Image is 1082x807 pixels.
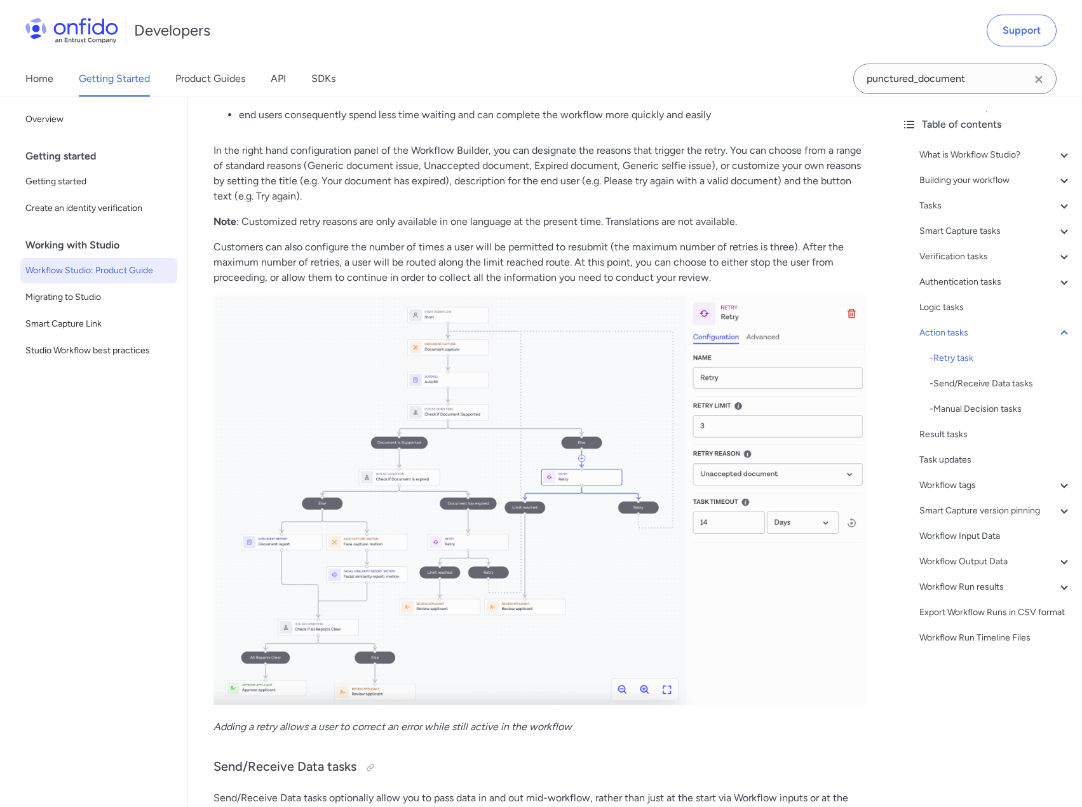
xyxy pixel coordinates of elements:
[919,529,1072,544] a: Workflow Input Data
[919,249,1072,264] a: Verification tasks
[213,143,866,204] p: In the right hand configuration panel of the Workflow Builder, you can designate the reasons that...
[902,117,1072,132] div: Table of contents
[919,300,1072,315] a: Logic tasks
[919,452,1072,468] a: Task updates
[919,478,1072,493] a: Workflow tags
[213,757,866,778] h3: Send/Receive Data tasks
[930,402,1072,417] div: - Manual Decision tasks
[919,198,1072,214] a: Tasks
[25,233,182,258] div: Working with Studio
[930,376,1072,391] div: - Send/Receive Data tasks
[175,61,245,97] a: Product Guides
[25,343,172,358] span: Studio Workflow best practices
[919,427,1072,442] a: Result tasks
[134,20,210,41] h1: Developers
[25,144,182,169] div: Getting started
[213,214,866,229] p: : Customized retry reasons are only available in one language at the present time. Translations a...
[25,174,172,189] span: Getting started
[25,316,172,332] span: Smart Capture Link
[930,351,1072,366] a: -Retry task
[213,215,236,227] strong: Note
[20,169,177,194] a: Getting started
[919,605,1072,620] a: Export Workflow Runs in CSV format
[20,285,177,310] a: Migrating to Studio
[213,240,866,285] p: Customers can also configure the number of times a user will be permitted to resubmit (the maximu...
[25,290,172,305] span: Migrating to Studio
[20,311,177,337] a: Smart Capture Link
[239,107,866,123] p: end users consequently spend less time waiting and can complete the workflow more quickly and easily
[930,402,1072,417] a: -Manual Decision tasks
[25,112,172,127] span: Overview
[20,258,177,283] a: Workflow Studio: Product Guide
[919,503,1072,519] a: Smart Capture version pinning
[930,351,1072,366] div: - Retry task
[20,338,177,363] a: Studio Workflow best practices
[25,61,53,97] a: Home
[79,61,150,97] a: Getting Started
[25,201,172,216] span: Create an identity verification
[213,295,866,705] img: Adding a retry
[271,61,286,97] a: API
[919,580,1072,595] a: Workflow Run results
[25,18,118,43] img: Onfido Logo
[25,263,172,278] span: Workflow Studio: Product Guide
[213,721,572,733] em: Adding a retry allows a user to correct an error while still active in the workflow
[20,196,177,221] a: Create an identity verification
[919,224,1072,239] a: Smart Capture tasks
[1031,72,1046,87] svg: Clear search field button
[919,630,1072,646] a: Workflow Run Timeline Files
[987,15,1057,46] a: Support
[919,173,1072,188] a: Building your workflow
[919,554,1072,569] a: Workflow Output Data
[919,325,1072,341] a: Action tasks
[930,376,1072,391] a: -Send/Receive Data tasks
[919,147,1072,163] a: What is Workflow Studio?
[919,275,1072,290] a: Authentication tasks
[20,107,177,132] a: Overview
[853,64,1057,94] input: Onfido search input field
[311,61,335,97] a: SDKs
